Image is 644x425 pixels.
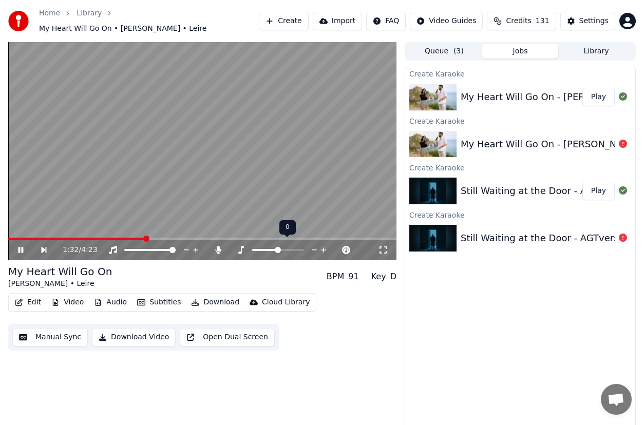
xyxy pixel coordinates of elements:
[39,8,259,34] nav: breadcrumb
[405,67,635,80] div: Create Karaoke
[77,8,102,18] a: Library
[187,295,243,310] button: Download
[390,271,396,283] div: D
[90,295,131,310] button: Audio
[327,271,344,283] div: BPM
[461,184,624,198] div: Still Waiting at the Door - AGTverse
[579,16,609,26] div: Settings
[180,328,275,346] button: Open Dual Screen
[313,12,362,30] button: Import
[11,295,45,310] button: Edit
[536,16,550,26] span: 131
[405,114,635,127] div: Create Karaoke
[461,231,624,245] div: Still Waiting at the Door - AGTverse
[558,44,634,59] button: Library
[405,208,635,221] div: Create Karaoke
[406,44,482,59] button: Queue
[8,279,112,289] div: [PERSON_NAME] • Leire
[279,220,296,235] div: 0
[63,245,87,255] div: /
[63,245,79,255] span: 1:32
[487,12,556,30] button: Credits131
[582,88,615,106] button: Play
[39,8,60,18] a: Home
[506,16,531,26] span: Credits
[81,245,97,255] span: 4:23
[133,295,185,310] button: Subtitles
[410,12,483,30] button: Video Guides
[47,295,88,310] button: Video
[8,11,29,31] img: youka
[12,328,88,346] button: Manual Sync
[259,12,309,30] button: Create
[262,297,310,307] div: Cloud Library
[582,182,615,200] button: Play
[366,12,406,30] button: FAQ
[371,271,386,283] div: Key
[601,384,632,415] div: Open chat
[92,328,176,346] button: Download Video
[405,161,635,173] div: Create Karaoke
[560,12,615,30] button: Settings
[348,271,358,283] div: 91
[39,24,206,34] span: My Heart Will Go On • [PERSON_NAME] • Leire
[453,46,464,56] span: ( 3 )
[8,264,112,279] div: My Heart Will Go On
[482,44,558,59] button: Jobs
